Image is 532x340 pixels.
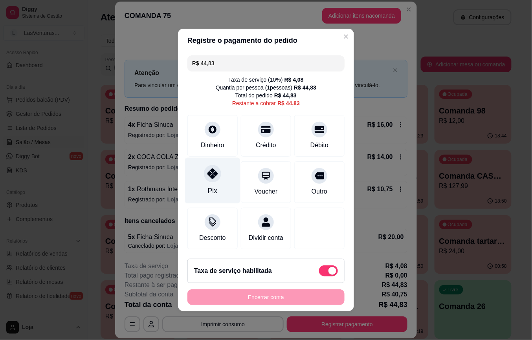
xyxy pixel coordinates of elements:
input: Ex.: hambúrguer de cordeiro [192,55,340,71]
button: Close [340,30,352,43]
div: R$ 44,83 [274,91,297,99]
h2: Taxa de serviço habilitada [194,266,272,276]
div: Quantia por pessoa ( 1 pessoas) [216,84,316,91]
header: Registre o pagamento do pedido [178,29,354,52]
div: Dividir conta [249,233,283,243]
div: Desconto [199,233,226,243]
div: Pix [208,186,217,196]
div: Voucher [255,187,278,196]
div: R$ 44,83 [294,84,316,91]
div: Débito [310,141,328,150]
div: Outro [312,187,327,196]
div: R$ 4,08 [284,76,304,84]
div: Dinheiro [201,141,224,150]
div: Taxa de serviço ( 10 %) [228,76,304,84]
div: Crédito [256,141,276,150]
div: R$ 44,83 [277,99,300,107]
div: Total do pedido [235,91,297,99]
div: Restante a cobrar [232,99,300,107]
